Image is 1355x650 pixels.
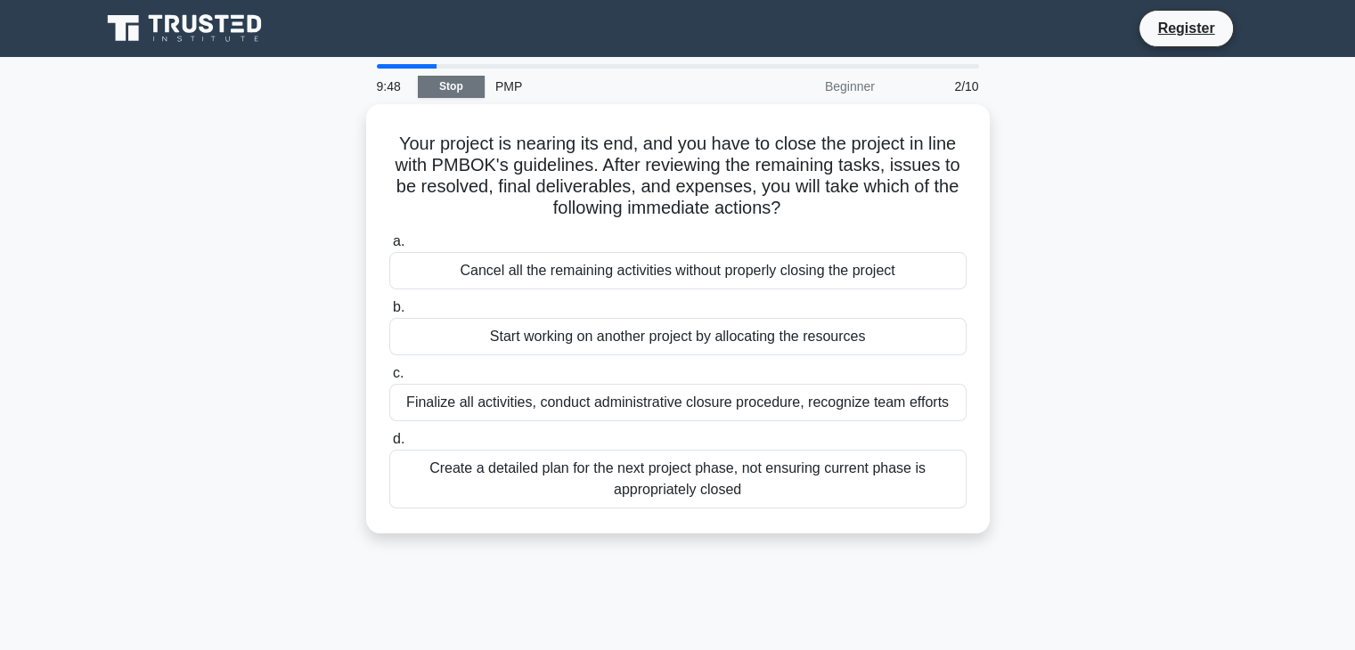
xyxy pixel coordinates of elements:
[393,365,404,380] span: c.
[886,69,990,104] div: 2/10
[366,69,418,104] div: 9:48
[389,450,967,508] div: Create a detailed plan for the next project phase, not ensuring current phase is appropriately cl...
[485,69,730,104] div: PMP
[389,384,967,421] div: Finalize all activities, conduct administrative closure procedure, recognize team efforts
[1147,17,1225,39] a: Register
[389,318,967,355] div: Start working on another project by allocating the resources
[393,233,404,248] span: a.
[393,431,404,446] span: d.
[388,133,968,220] h5: Your project is nearing its end, and you have to close the project in line with PMBOK's guideline...
[418,76,485,98] a: Stop
[389,252,967,289] div: Cancel all the remaining activities without properly closing the project
[730,69,886,104] div: Beginner
[393,299,404,314] span: b.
